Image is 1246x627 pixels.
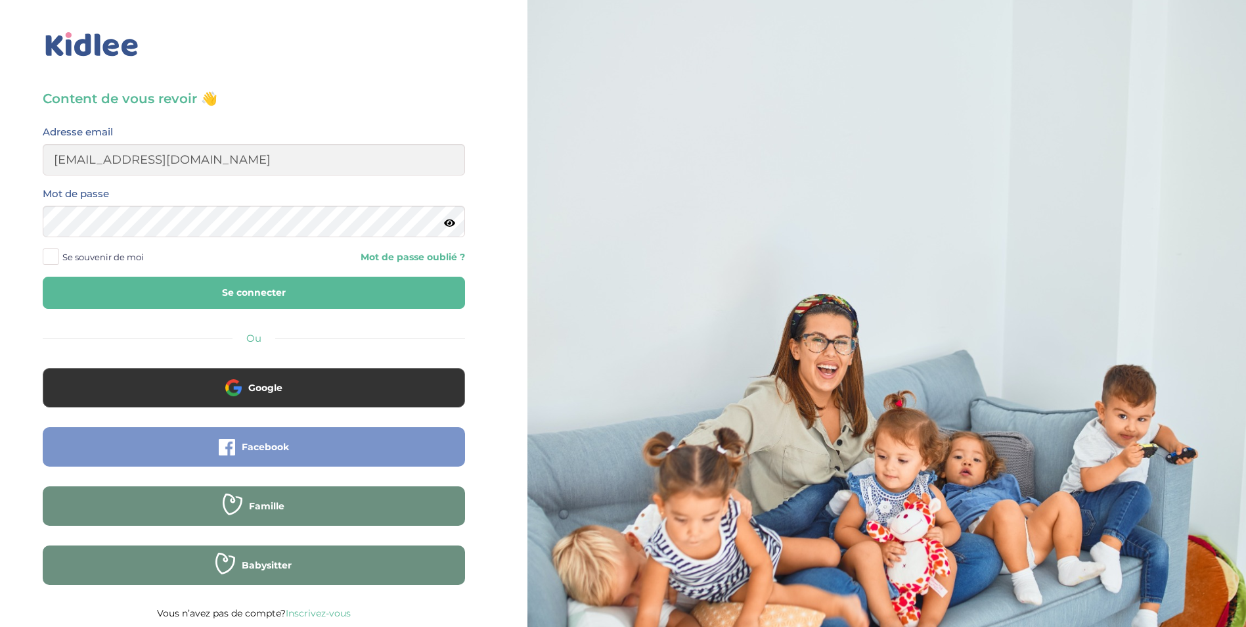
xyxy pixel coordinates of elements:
a: Inscrivez-vous [286,607,351,619]
img: logo_kidlee_bleu [43,30,141,60]
button: Babysitter [43,546,465,585]
label: Mot de passe [43,185,109,202]
a: Mot de passe oublié ? [263,251,464,264]
span: Famille [249,499,284,513]
img: google.png [225,379,242,396]
button: Google [43,368,465,407]
p: Vous n’avez pas de compte? [43,605,465,622]
span: Facebook [242,440,289,453]
a: Facebook [43,450,465,462]
span: Se souvenir de moi [62,248,144,266]
img: facebook.png [219,439,235,455]
input: Email [43,144,465,175]
a: Babysitter [43,568,465,580]
span: Babysitter [242,559,292,572]
span: Ou [246,332,261,344]
label: Adresse email [43,124,113,141]
button: Facebook [43,427,465,467]
a: Google [43,390,465,403]
h3: Content de vous revoir 👋 [43,89,465,108]
a: Famille [43,509,465,521]
button: Famille [43,486,465,526]
button: Se connecter [43,277,465,309]
span: Google [248,381,282,394]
